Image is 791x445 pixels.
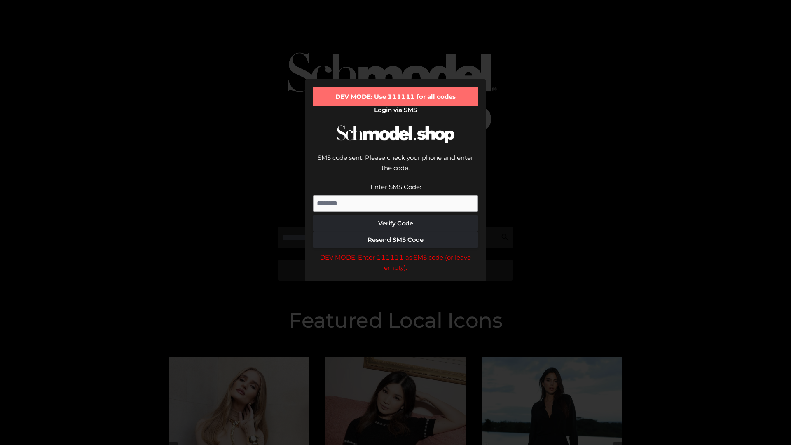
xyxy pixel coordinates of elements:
[313,252,478,273] div: DEV MODE: Enter 111111 as SMS code (or leave empty).
[370,183,421,191] label: Enter SMS Code:
[313,106,478,114] h2: Login via SMS
[313,215,478,232] button: Verify Code
[313,87,478,106] div: DEV MODE: Use 111111 for all codes
[313,232,478,248] button: Resend SMS Code
[313,152,478,182] div: SMS code sent. Please check your phone and enter the code.
[334,118,457,150] img: Schmodel Logo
